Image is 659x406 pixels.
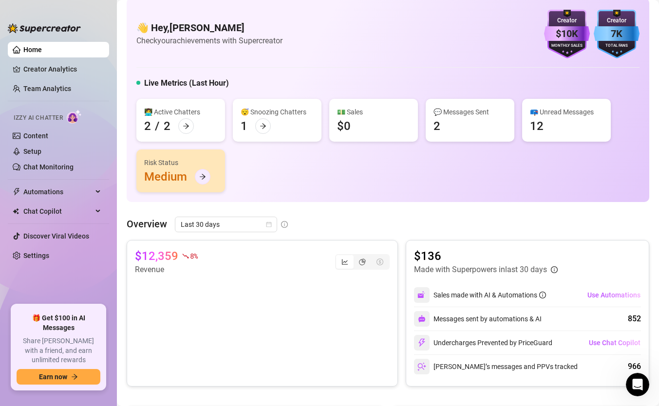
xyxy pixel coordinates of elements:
div: 📪 Unread Messages [530,107,603,117]
img: svg%3e [417,362,426,371]
a: Home [23,46,42,54]
img: Chat Copilot [13,208,19,215]
span: 🎁 Get $100 in AI Messages [17,314,100,332]
div: 😴 Snoozing Chatters [241,107,314,117]
a: Chat Monitoring [23,163,74,171]
h4: 👋 Hey, [PERSON_NAME] [136,21,282,35]
span: calendar [266,221,272,227]
iframe: Intercom live chat [626,373,649,396]
span: Use Automations [587,291,640,299]
div: Hey! If the charge was for a subscription, the system will automatically attempt to process it ag... [8,167,160,217]
div: Creator [594,16,640,25]
span: thunderbolt [13,188,20,196]
div: 2 [164,118,170,134]
div: Creator [544,16,590,25]
div: Monthly Sales [544,43,590,49]
span: info-circle [539,292,546,298]
span: Last 30 days [181,217,271,232]
div: 💬 Messages Sent [433,107,507,117]
textarea: Message… [8,298,187,315]
div: [DATE] [8,234,187,247]
button: Home [152,4,171,22]
button: Send a message… [167,315,183,331]
span: dollar-circle [377,258,383,265]
img: svg%3e [418,315,426,323]
div: 2 [144,118,151,134]
p: Active 11h ago [47,12,94,22]
button: Upload attachment [46,319,54,327]
div: segmented control [335,254,390,270]
h1: Giselle [47,5,73,12]
div: Hey, It still hasn't charged and it says that next bill is [DATE]. Thats 2 days. Is there anyway ... [35,247,187,288]
div: 12 [530,118,544,134]
a: Settings [23,252,49,259]
span: info-circle [551,266,558,273]
article: Check your achievements with Supercreator [136,35,282,47]
div: Messages sent by automations & AI [414,311,542,327]
button: go back [6,4,25,22]
img: AI Chatter [67,110,82,124]
b: Giselle [58,148,80,154]
button: Earn nowarrow-right [17,369,100,385]
div: I updated my card, how do I get them to recharge? [43,112,179,131]
button: Use Automations [587,287,641,303]
div: 💵 Sales [337,107,410,117]
article: Revenue [135,264,197,276]
img: Profile image for Giselle [28,5,43,21]
article: $12,359 [135,248,178,264]
span: line-chart [341,258,348,265]
span: Share [PERSON_NAME] with a friend, and earn unlimited rewards [17,336,100,365]
div: $10K [544,26,590,41]
div: Total Fans [594,43,640,49]
h5: Live Metrics (Last Hour) [144,77,229,89]
span: arrow-right [183,123,189,129]
div: Hey, It still hasn't charged and it says that next bill is [DATE]. Thats 2 days. Is there anyway ... [43,253,179,282]
span: Use Chat Copilot [589,339,640,347]
span: 8 % [190,251,197,260]
div: 1 [241,118,247,134]
a: Discover Viral Videos [23,232,89,240]
img: svg%3e [417,338,426,347]
div: $0 [337,118,351,134]
a: Setup [23,148,41,155]
span: Izzy AI Chatter [14,113,63,123]
div: joined the conversation [58,147,150,155]
span: Automations [23,184,93,200]
span: arrow-right [71,373,78,380]
div: You can also try again with a different payment method. [16,21,152,50]
img: Profile image for Giselle [45,146,55,156]
span: fall [182,253,189,259]
img: svg%3e [417,291,426,299]
div: 2 [433,118,440,134]
span: arrow-right [260,123,266,129]
div: 👩‍💻 Active Chatters [144,107,217,117]
a: Content [23,132,48,140]
div: I updated my card, how do I get them to recharge? [35,106,187,137]
div: Sales made with AI & Automations [433,290,546,300]
article: $136 [414,248,558,264]
article: Made with Superpowers in last 30 days [414,264,547,276]
div: Hey! If the charge was for a subscription, the system will automatically attempt to process it ag... [16,173,152,211]
div: Risk Status [144,157,217,168]
img: blue-badge-DgoSNQY1.svg [594,10,640,58]
a: Team Analytics [23,85,71,92]
span: Earn now [39,373,67,381]
img: purple-badge-B9DA21FR.svg [544,10,590,58]
div: Undercharges Prevented by PriceGuard [414,335,552,351]
button: Use Chat Copilot [588,335,641,351]
div: [PERSON_NAME]’s messages and PPVs tracked [414,359,578,374]
div: Giselle says… [8,167,187,234]
div: Giselle • 19h ago [16,219,67,224]
button: Emoji picker [15,319,23,327]
a: Creator Analytics [23,61,101,77]
article: Overview [127,217,167,231]
span: arrow-right [199,173,206,180]
button: Start recording [62,319,70,327]
div: 852 [628,313,641,325]
div: Giselle says… [8,145,187,167]
div: elizabeth says… [8,247,187,299]
span: info-circle [281,221,288,228]
button: Gif picker [31,319,38,327]
div: 7K [594,26,640,41]
div: If you need any further assistance, just drop us a message here, and we'll be happy to help you o... [16,54,152,92]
